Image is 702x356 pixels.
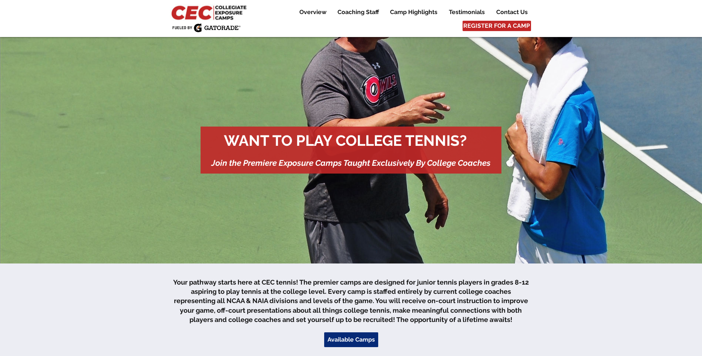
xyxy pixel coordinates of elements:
a: Available Camps [324,332,378,347]
a: Overview [294,8,332,17]
a: Testimonials [443,8,490,17]
a: Camp Highlights [384,8,443,17]
img: CEC Logo Primary_edited.jpg [170,4,250,21]
p: Contact Us [493,8,531,17]
p: Overview [296,8,330,17]
a: Contact Us [491,8,533,17]
a: REGISTER FOR A CAMP [463,21,531,31]
nav: Site [288,8,533,17]
p: Camp Highlights [386,8,441,17]
span: Available Camps [328,336,375,344]
a: Coaching Staff [332,8,384,17]
span: REGISTER FOR A CAMP [463,22,530,30]
img: Fueled by Gatorade.png [172,23,241,32]
span: Your pathway starts here at CEC tennis! The premier camps are designed for junior tennis players ... [173,278,529,323]
p: Testimonials [445,8,488,17]
span: WANT TO PLAY COLLEGE TENNIS? [224,132,467,149]
span: Join the Premiere Exposure Camps Taught Exclusively By College Coaches [211,158,491,168]
p: Coaching Staff [334,8,383,17]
